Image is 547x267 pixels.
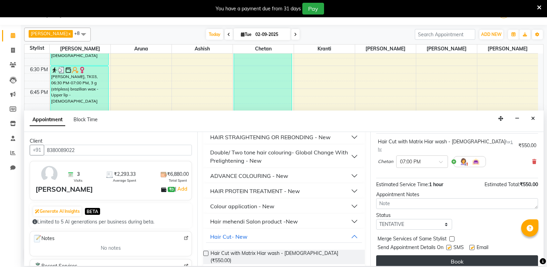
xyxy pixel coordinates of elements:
div: ₹550.00 [518,142,536,149]
div: Limited to 5 AI generations per business during beta. [32,218,189,226]
span: 3 [77,171,80,178]
span: SMS [453,244,464,252]
button: Generate AI Insights [33,207,81,216]
button: Double/ Two tone hair colouring- Global Change With Prelightening - New [206,146,362,167]
span: Kranti [294,45,355,53]
div: 6:45 PM [29,89,49,96]
span: Block Time [74,116,98,123]
span: 1 hour [429,181,443,188]
div: 6:30 PM [29,66,49,73]
div: Colour application - New [210,202,274,210]
span: Notes [33,234,55,243]
div: Double/ Two tone hair colouring- Global Change With Prelightening - New [210,148,351,165]
a: Add [176,185,188,193]
input: Search by Name/Mobile/Email/Code [44,145,192,155]
img: avatar [39,164,59,184]
div: Hair mehendi Salon product -New [210,217,298,226]
span: Average Spent [113,178,136,183]
span: ₹550.00 [520,181,538,188]
button: HAIR STRAIGHTENING OR REBONDING - New [206,131,362,143]
button: +91 [30,145,44,155]
span: [PERSON_NAME] [355,45,416,53]
span: ₹0 [168,187,175,192]
span: Hair Cut with Matrix Hiar wash - [DEMOGRAPHIC_DATA] (₹550.00) [211,250,360,264]
span: [PERSON_NAME] [31,31,68,36]
div: Client [30,137,192,145]
img: Hairdresser.png [459,158,468,166]
span: No notes [101,245,121,252]
img: Interior.png [472,158,480,166]
button: Close [528,113,538,124]
div: [PERSON_NAME] [36,184,93,194]
button: Hair mehendi Salon product -New [206,215,362,228]
a: x [68,31,71,36]
span: Total Spent [169,178,187,183]
span: Chetan [233,45,294,53]
span: [PERSON_NAME] [50,45,110,53]
div: [PERSON_NAME] Date, TK02, 06:00 PM-07:00 PM, Hair Cut - [DEMOGRAPHIC_DATA] [234,21,292,111]
span: Appointment [30,114,65,126]
div: Appointment Notes [376,191,538,198]
span: Chetan [378,158,393,165]
span: Estimated Total: [485,181,520,188]
div: Hair Cut- New [210,232,247,241]
span: ADD NEW [481,32,501,37]
span: Email [477,244,488,252]
span: [PERSON_NAME] [416,45,477,53]
button: Pay [302,3,324,15]
input: 2025-09-02 [253,29,288,40]
span: Tue [239,32,253,37]
span: | [175,185,188,193]
span: [PERSON_NAME] [477,45,538,53]
span: +8 [74,30,85,36]
span: Send Appointment Details On [378,244,443,252]
div: HAIR PROTEIN TREATMENT - New [210,187,300,195]
span: BETA [85,208,100,214]
span: Estimated Service Time: [376,181,429,188]
span: ₹2,293.33 [114,171,136,178]
span: Today [206,29,223,40]
div: You have a payment due from 31 days [216,5,301,12]
span: Merge Services of Same Stylist [378,235,447,244]
div: Status [376,212,452,219]
button: HAIR PROTEIN TREATMENT - New [206,185,362,197]
input: Search Appointment [415,29,475,40]
span: Aruna [111,45,172,53]
div: Hair Cut with Matrix Hiar wash - [DEMOGRAPHIC_DATA] [378,138,516,153]
span: Visits [74,178,82,183]
div: ADVANCE COLOURING - New [210,172,288,180]
span: ₹6,880.00 [167,171,189,178]
button: ADVANCE COLOURING - New [206,170,362,182]
div: Stylist [25,45,49,52]
button: Hair Cut- New [206,230,362,243]
button: ADD NEW [479,30,503,39]
span: Ashish [172,45,233,53]
div: HAIR STRAIGHTENING OR REBONDING - New [210,133,331,141]
button: Colour application - New [206,200,362,212]
div: [PERSON_NAME], TK03, 06:30 PM-07:00 PM, 3 g (stripless) brazilian wax - Upper lip - [DEMOGRAPHIC_... [51,66,109,111]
